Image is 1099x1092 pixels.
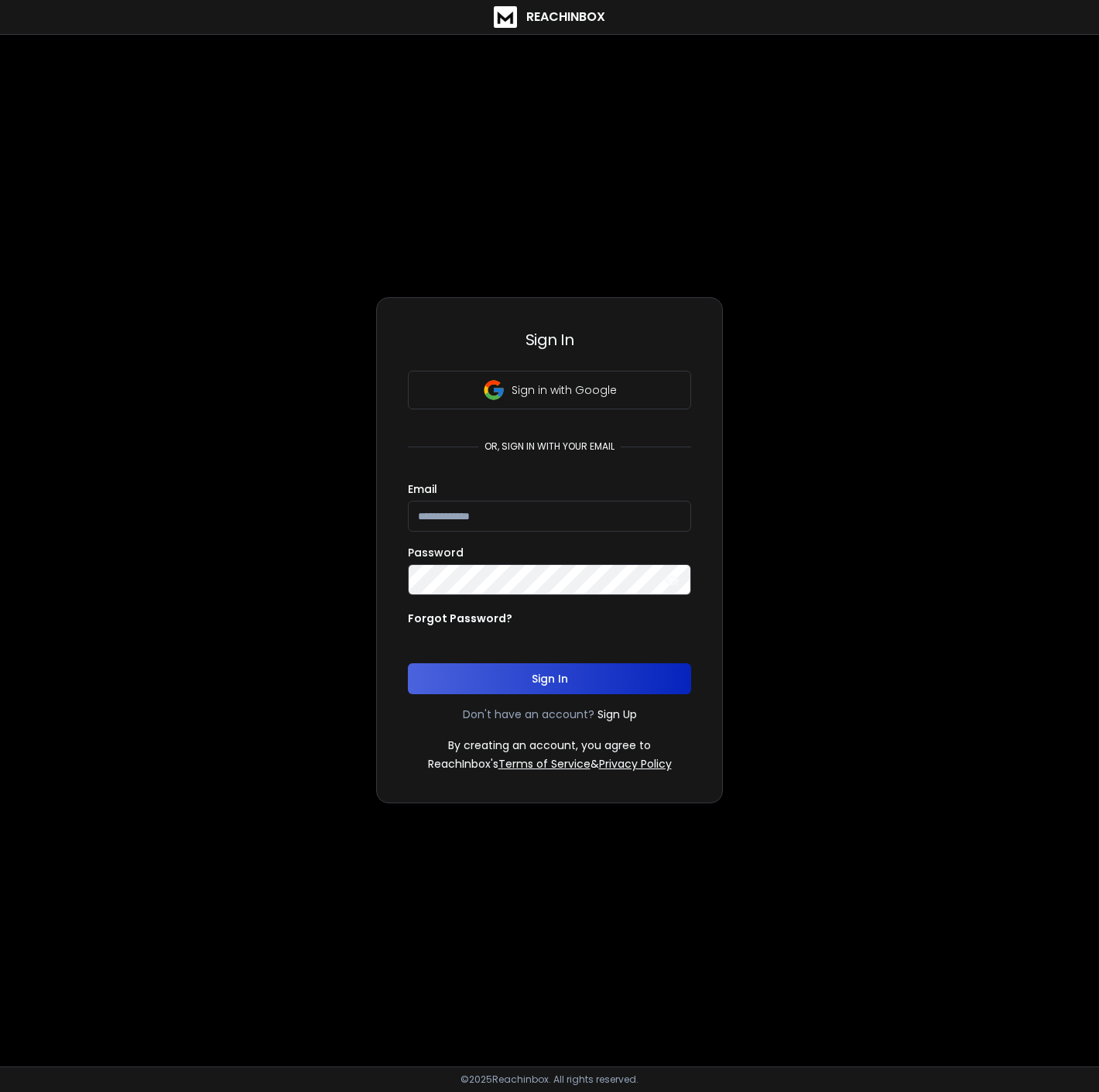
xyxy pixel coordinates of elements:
[478,440,621,453] p: or, sign in with your email
[408,484,437,495] label: Email
[597,707,637,722] a: Sign Up
[408,663,691,694] button: Sign In
[408,329,691,351] h3: Sign In
[599,756,672,772] a: Privacy Policy
[526,8,605,26] h1: ReachInbox
[428,756,672,772] p: ReachInbox's &
[494,6,517,28] img: logo
[408,371,691,409] button: Sign in with Google
[408,611,512,626] p: Forgot Password?
[463,707,594,722] p: Don't have an account?
[494,6,605,28] a: ReachInbox
[460,1073,639,1086] p: © 2025 Reachinbox. All rights reserved.
[498,756,591,772] a: Terms of Service
[512,382,617,398] p: Sign in with Google
[408,547,464,558] label: Password
[448,738,651,753] p: By creating an account, you agree to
